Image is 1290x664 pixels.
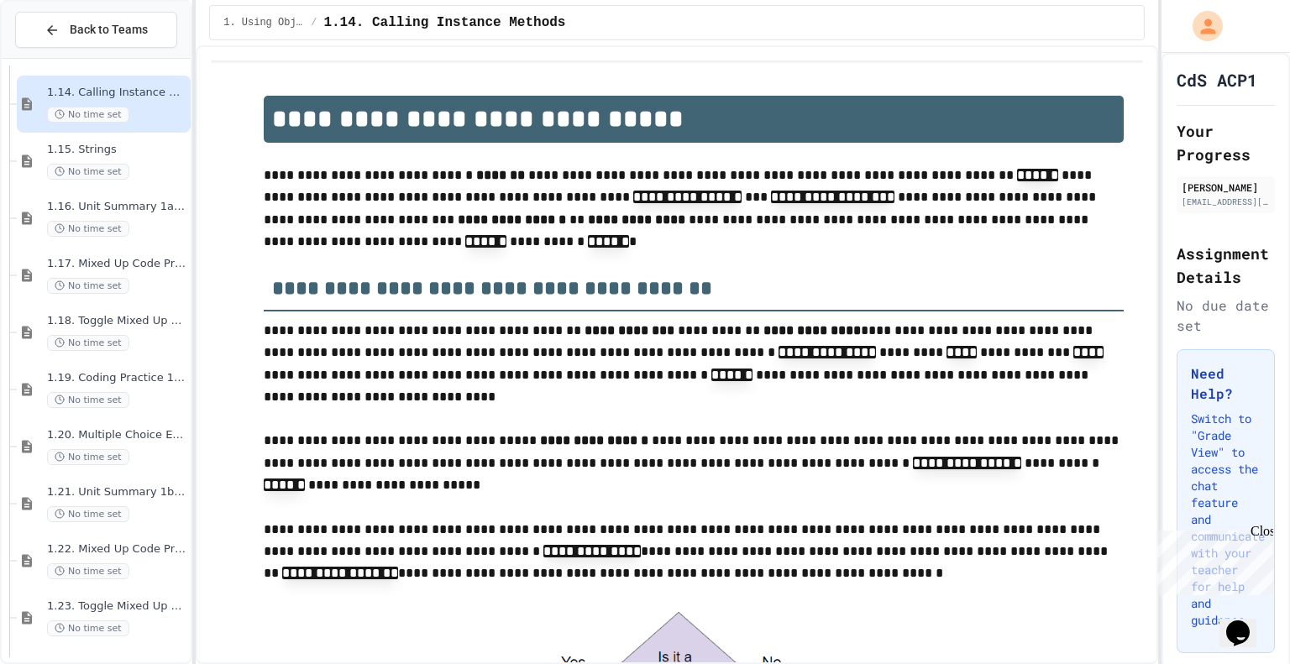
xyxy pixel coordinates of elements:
[47,428,187,442] span: 1.20. Multiple Choice Exercises for Unit 1a (1.1-1.6)
[47,542,187,557] span: 1.22. Mixed Up Code Practice 1b (1.7-1.15)
[47,449,129,465] span: No time set
[47,107,129,123] span: No time set
[47,392,129,408] span: No time set
[47,371,187,385] span: 1.19. Coding Practice 1a (1.1-1.6)
[1191,363,1261,404] h3: Need Help?
[47,164,129,180] span: No time set
[311,16,317,29] span: /
[1182,196,1270,208] div: [EMAIL_ADDRESS][DOMAIN_NAME]
[47,200,187,214] span: 1.16. Unit Summary 1a (1.1-1.6)
[47,506,129,522] span: No time set
[1191,410,1261,629] p: Switch to "Grade View" to access the chat feature and communicate with your teacher for help and ...
[7,7,116,107] div: Chat with us now!Close
[1177,295,1275,336] div: No due date set
[47,620,129,636] span: No time set
[47,257,187,271] span: 1.17. Mixed Up Code Practice 1.1-1.6
[1177,242,1275,289] h2: Assignment Details
[47,86,187,100] span: 1.14. Calling Instance Methods
[1182,180,1270,195] div: [PERSON_NAME]
[1177,68,1257,91] h1: CdS ACP1
[1175,7,1227,45] div: My Account
[70,21,148,39] span: Back to Teams
[47,599,187,614] span: 1.23. Toggle Mixed Up or Write Code Practice 1b (1.7-1.15)
[47,278,129,294] span: No time set
[47,314,187,328] span: 1.18. Toggle Mixed Up or Write Code Practice 1.1-1.6
[47,143,187,157] span: 1.15. Strings
[47,485,187,499] span: 1.21. Unit Summary 1b (1.7-1.15)
[47,335,129,351] span: No time set
[323,13,565,33] span: 1.14. Calling Instance Methods
[47,221,129,237] span: No time set
[15,12,177,48] button: Back to Teams
[47,563,129,579] span: No time set
[1219,597,1273,647] iframe: chat widget
[223,16,304,29] span: 1. Using Objects and Methods
[1151,524,1273,595] iframe: chat widget
[1177,119,1275,166] h2: Your Progress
